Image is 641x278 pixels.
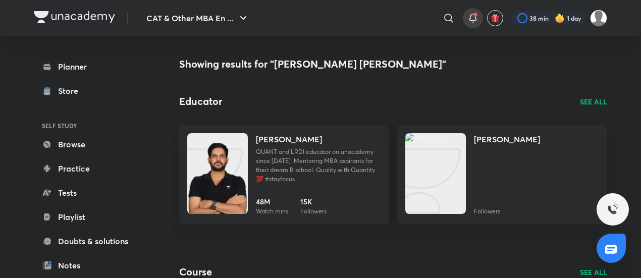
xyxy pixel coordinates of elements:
[34,231,151,251] a: Doubts & solutions
[256,133,322,145] h4: [PERSON_NAME]
[34,11,115,26] a: Company Logo
[34,57,151,77] a: Planner
[555,13,565,23] img: streak
[474,133,540,145] h4: [PERSON_NAME]
[34,134,151,154] a: Browse
[300,207,327,216] p: Followers
[58,85,84,97] div: Store
[580,96,607,107] a: SEE ALL
[474,207,500,216] p: Followers
[34,158,151,179] a: Practice
[397,125,607,224] a: Unacademy[PERSON_NAME]Followers
[179,125,389,224] a: Unacademy[PERSON_NAME]QUANT and LRDI educator on unacademy since [DATE] .Mentoring MBA aspirants ...
[140,8,255,28] button: CAT & Other MBA En ...
[34,11,115,23] img: Company Logo
[187,143,248,224] img: Unacademy
[34,255,151,275] a: Notes
[300,196,327,207] h6: 15K
[580,267,607,277] a: SEE ALL
[34,81,151,101] a: Store
[405,133,466,214] img: Unacademy
[487,10,503,26] button: avatar
[590,10,607,27] img: Avinash Tibrewal
[179,57,607,72] h4: Showing results for "[PERSON_NAME] [PERSON_NAME]"
[179,94,222,109] h2: Educator
[491,14,500,23] img: avatar
[256,207,288,216] p: Watch mins
[256,147,381,184] p: QUANT and LRDI educator on unacademy since 2019 .Mentoring MBA aspirants for their dream B school...
[607,203,619,215] img: ttu
[34,183,151,203] a: Tests
[256,196,288,207] h6: 48M
[34,207,151,227] a: Playlist
[34,117,151,134] h6: SELF STUDY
